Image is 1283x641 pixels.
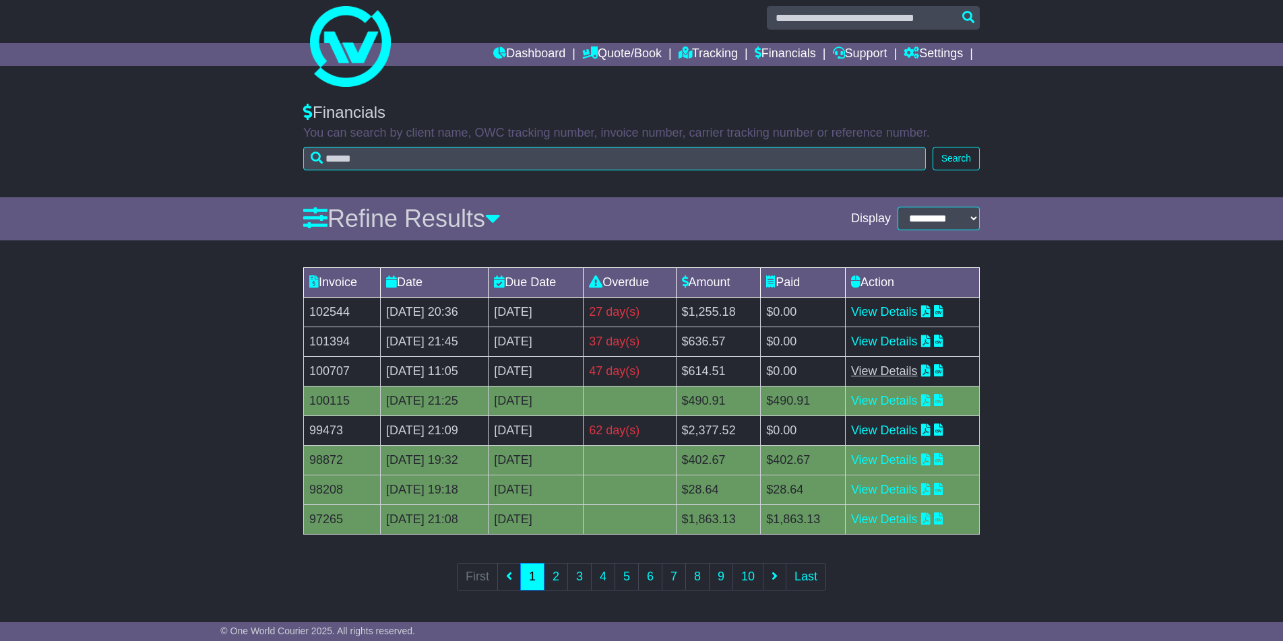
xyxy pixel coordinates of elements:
div: 37 day(s) [589,333,670,351]
td: [DATE] [489,297,584,327]
td: [DATE] 21:45 [380,327,488,356]
div: 62 day(s) [589,421,670,440]
td: [DATE] [489,504,584,534]
td: 101394 [304,327,381,356]
td: [DATE] 21:08 [380,504,488,534]
td: [DATE] [489,327,584,356]
span: Display [851,211,891,226]
td: [DATE] 19:18 [380,475,488,504]
td: [DATE] [489,386,584,415]
a: 4 [591,563,615,591]
a: View Details [851,335,918,348]
td: $490.91 [676,386,761,415]
a: 5 [615,563,639,591]
a: View Details [851,483,918,496]
td: $0.00 [761,297,846,327]
td: 100115 [304,386,381,415]
td: $614.51 [676,356,761,386]
td: $1,863.13 [761,504,846,534]
td: Paid [761,267,846,297]
a: Last [786,563,826,591]
td: [DATE] [489,356,584,386]
td: $1,863.13 [676,504,761,534]
a: View Details [851,453,918,467]
td: $402.67 [761,445,846,475]
td: 98208 [304,475,381,504]
td: [DATE] [489,475,584,504]
a: Dashboard [493,43,565,66]
td: 99473 [304,415,381,445]
td: Overdue [584,267,676,297]
td: 98872 [304,445,381,475]
td: $636.57 [676,327,761,356]
td: $1,255.18 [676,297,761,327]
a: Support [833,43,887,66]
a: View Details [851,424,918,437]
td: Action [845,267,979,297]
td: $0.00 [761,327,846,356]
a: 2 [544,563,568,591]
td: [DATE] 21:09 [380,415,488,445]
td: [DATE] [489,415,584,445]
td: [DATE] 21:25 [380,386,488,415]
p: You can search by client name, OWC tracking number, invoice number, carrier tracking number or re... [303,126,980,141]
div: Financials [303,103,980,123]
td: 102544 [304,297,381,327]
td: Due Date [489,267,584,297]
td: $28.64 [761,475,846,504]
a: Settings [904,43,963,66]
td: $28.64 [676,475,761,504]
td: [DATE] 20:36 [380,297,488,327]
a: Refine Results [303,205,501,232]
div: 47 day(s) [589,362,670,380]
td: Date [380,267,488,297]
span: © One World Courier 2025. All rights reserved. [220,626,415,636]
a: View Details [851,364,918,378]
td: [DATE] [489,445,584,475]
a: 3 [567,563,592,591]
a: 10 [732,563,763,591]
td: $490.91 [761,386,846,415]
a: Financials [755,43,816,66]
td: $0.00 [761,356,846,386]
a: View Details [851,512,918,526]
a: 6 [638,563,662,591]
td: Invoice [304,267,381,297]
a: 9 [709,563,733,591]
a: 8 [685,563,710,591]
a: View Details [851,305,918,318]
td: [DATE] 19:32 [380,445,488,475]
td: 97265 [304,504,381,534]
td: $0.00 [761,415,846,445]
td: $2,377.52 [676,415,761,445]
button: Search [933,147,980,170]
td: $402.67 [676,445,761,475]
a: 7 [662,563,686,591]
td: Amount [676,267,761,297]
td: 100707 [304,356,381,386]
a: Quote/Book [582,43,662,66]
a: 1 [520,563,544,591]
a: View Details [851,394,918,407]
div: 27 day(s) [589,303,670,321]
a: Tracking [679,43,738,66]
td: [DATE] 11:05 [380,356,488,386]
